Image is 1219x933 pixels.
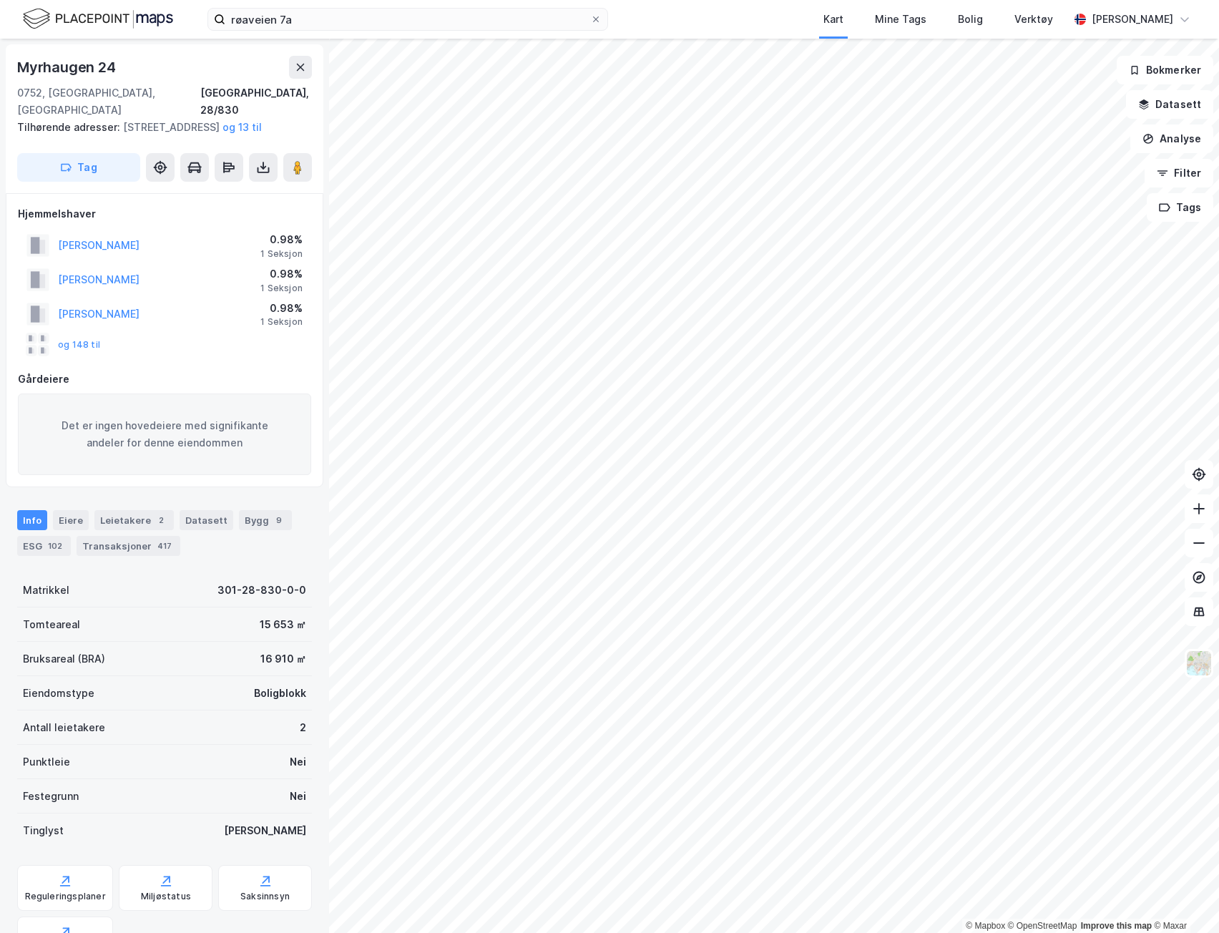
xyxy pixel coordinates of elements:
button: Tag [17,153,140,182]
button: Datasett [1126,90,1213,119]
div: 9 [272,513,286,527]
div: Tinglyst [23,822,64,839]
img: logo.f888ab2527a4732fd821a326f86c7f29.svg [23,6,173,31]
div: [STREET_ADDRESS] [17,119,300,136]
input: Søk på adresse, matrikkel, gårdeiere, leietakere eller personer [225,9,590,30]
img: Z [1185,650,1213,677]
div: ESG [17,536,71,556]
button: Bokmerker [1117,56,1213,84]
div: [PERSON_NAME] [224,822,306,839]
div: Mine Tags [875,11,926,28]
div: Bygg [239,510,292,530]
div: Verktøy [1014,11,1053,28]
div: Nei [290,753,306,771]
div: Bolig [958,11,983,28]
div: Myrhaugen 24 [17,56,119,79]
iframe: Chat Widget [1147,864,1219,933]
div: Saksinnsyn [240,891,290,902]
div: 0.98% [260,265,303,283]
button: Analyse [1130,124,1213,153]
div: 16 910 ㎡ [260,650,306,668]
div: Tomteareal [23,616,80,633]
div: Hjemmelshaver [18,205,311,223]
div: 1 Seksjon [260,283,303,294]
div: Miljøstatus [141,891,191,902]
a: OpenStreetMap [1008,921,1077,931]
div: 2 [300,719,306,736]
div: [GEOGRAPHIC_DATA], 28/830 [200,84,312,119]
div: Transaksjoner [77,536,180,556]
div: 301-28-830-0-0 [217,582,306,599]
div: Eiendomstype [23,685,94,702]
div: Antall leietakere [23,719,105,736]
div: Festegrunn [23,788,79,805]
div: 0.98% [260,231,303,248]
div: Kart [823,11,843,28]
div: Bruksareal (BRA) [23,650,105,668]
div: 0.98% [260,300,303,317]
button: Tags [1147,193,1213,222]
div: Matrikkel [23,582,69,599]
div: 1 Seksjon [260,248,303,260]
div: Eiere [53,510,89,530]
a: Improve this map [1081,921,1152,931]
div: Datasett [180,510,233,530]
div: Boligblokk [254,685,306,702]
div: Kontrollprogram for chat [1147,864,1219,933]
div: 15 653 ㎡ [260,616,306,633]
div: Info [17,510,47,530]
div: 1 Seksjon [260,316,303,328]
a: Mapbox [966,921,1005,931]
div: Det er ingen hovedeiere med signifikante andeler for denne eiendommen [18,394,311,475]
span: Tilhørende adresser: [17,121,123,133]
div: Reguleringsplaner [25,891,106,902]
div: 2 [154,513,168,527]
div: [PERSON_NAME] [1092,11,1173,28]
div: 0752, [GEOGRAPHIC_DATA], [GEOGRAPHIC_DATA] [17,84,200,119]
div: Nei [290,788,306,805]
div: Punktleie [23,753,70,771]
div: Gårdeiere [18,371,311,388]
div: Leietakere [94,510,174,530]
div: 102 [45,539,65,553]
button: Filter [1145,159,1213,187]
div: 417 [155,539,175,553]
